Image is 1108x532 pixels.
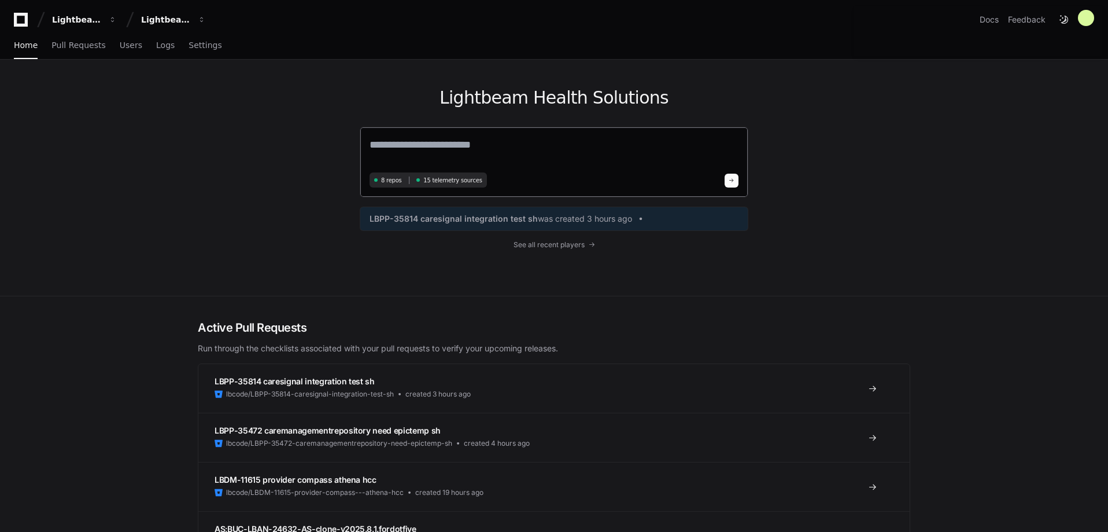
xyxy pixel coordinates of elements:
[226,390,394,399] span: lbcode/LBPP-35814-caresignal-integration-test-sh
[215,475,376,485] span: LBDM-11615 provider compass athena hcc
[156,32,175,59] a: Logs
[120,32,142,59] a: Users
[198,320,910,336] h2: Active Pull Requests
[136,9,210,30] button: Lightbeam Health Solutions
[538,213,632,225] span: was created 3 hours ago
[405,390,471,399] span: created 3 hours ago
[120,42,142,49] span: Users
[226,439,452,448] span: lbcode/LBPP-35472-caremanagementrepository-need-epictemp-sh
[215,376,375,386] span: LBPP-35814 caresignal integration test sh
[514,240,585,250] span: See all recent players
[189,42,221,49] span: Settings
[189,32,221,59] a: Settings
[198,462,910,511] a: LBDM-11615 provider compass athena hcclbcode/LBDM-11615-provider-compass---athena-hcccreated 19 h...
[52,14,102,25] div: Lightbeam Health
[47,9,121,30] button: Lightbeam Health
[415,488,483,497] span: created 19 hours ago
[215,425,441,435] span: LBPP-35472 caremanagementrepository need epictemp sh
[51,32,105,59] a: Pull Requests
[198,364,910,413] a: LBPP-35814 caresignal integration test shlbcode/LBPP-35814-caresignal-integration-test-shcreated ...
[370,213,538,225] span: LBPP-35814 caresignal integration test sh
[198,413,910,462] a: LBPP-35472 caremanagementrepository need epictemp shlbcode/LBPP-35472-caremanagementrepository-ne...
[141,14,191,25] div: Lightbeam Health Solutions
[226,488,404,497] span: lbcode/LBDM-11615-provider-compass---athena-hcc
[464,439,530,448] span: created 4 hours ago
[156,42,175,49] span: Logs
[198,343,910,354] p: Run through the checklists associated with your pull requests to verify your upcoming releases.
[370,213,738,225] a: LBPP-35814 caresignal integration test shwas created 3 hours ago
[423,176,482,185] span: 15 telemetry sources
[360,87,748,108] h1: Lightbeam Health Solutions
[360,240,748,250] a: See all recent players
[14,42,38,49] span: Home
[14,32,38,59] a: Home
[381,176,402,185] span: 8 repos
[51,42,105,49] span: Pull Requests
